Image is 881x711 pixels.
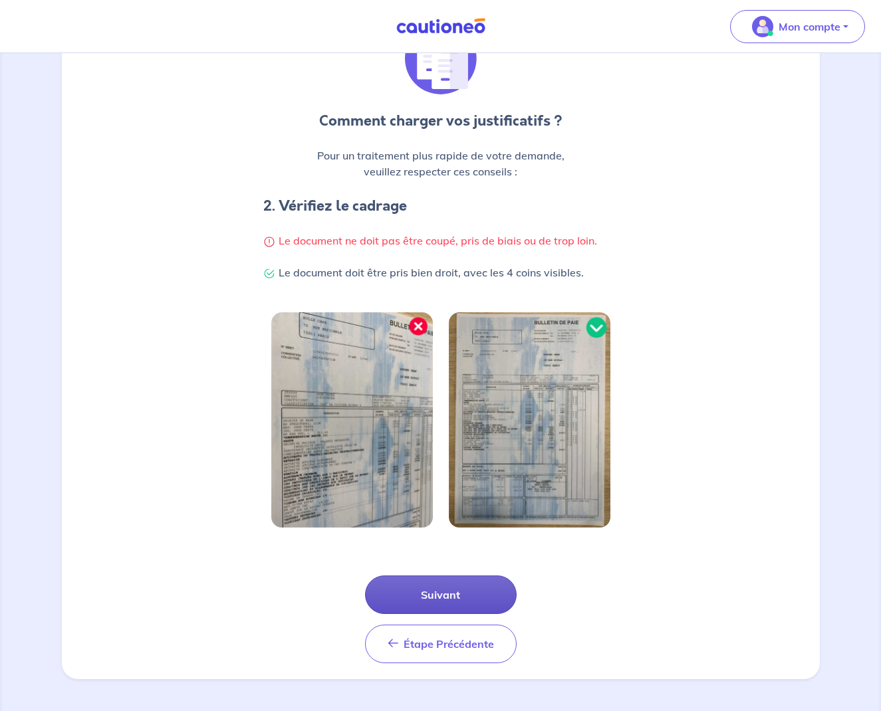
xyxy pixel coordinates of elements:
[271,312,433,528] img: Image bien cadrée 1
[449,312,610,528] img: Image bien cadrée 2
[405,23,477,94] img: illu_list_justif.svg
[263,110,618,132] p: Comment charger vos justificatifs ?
[365,625,517,663] button: Étape Précédente
[263,236,275,248] img: Warning
[730,10,865,43] button: illu_account_valid_menu.svgMon compte
[263,148,618,179] p: Pour un traitement plus rapide de votre demande, veuillez respecter ces conseils :
[263,195,618,217] h4: 2. Vérifiez le cadrage
[263,264,618,280] p: Le document doit être pris bien droit, avec les 4 coins visibles.
[404,637,494,651] span: Étape Précédente
[779,19,840,35] p: Mon compte
[752,16,773,37] img: illu_account_valid_menu.svg
[263,268,275,280] img: Check
[263,233,618,249] p: Le document ne doit pas être coupé, pris de biais ou de trop loin.
[365,575,517,614] button: Suivant
[391,18,491,35] img: Cautioneo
